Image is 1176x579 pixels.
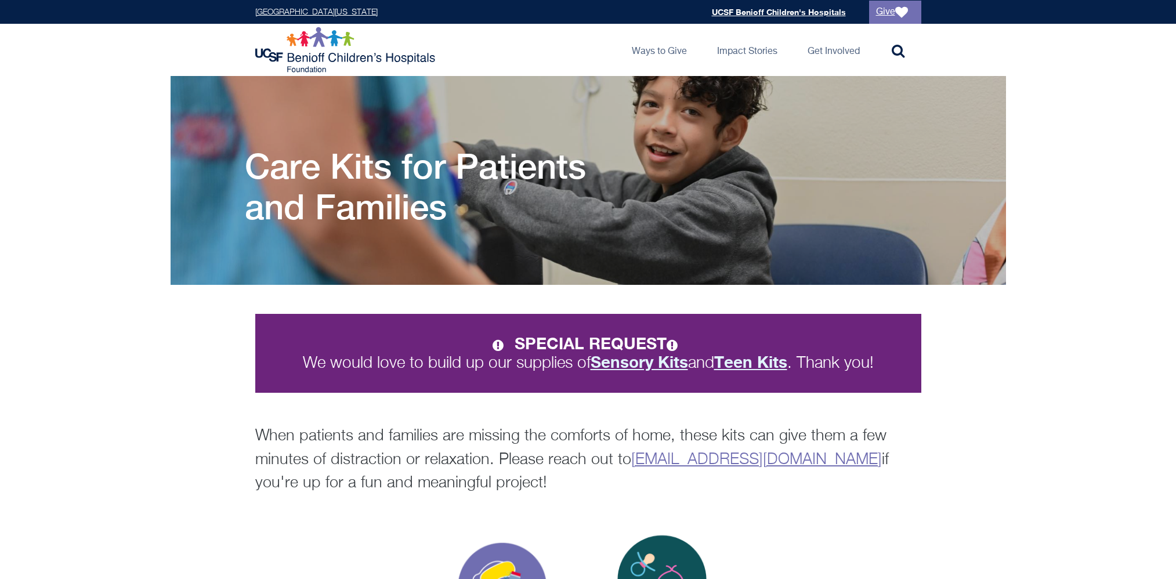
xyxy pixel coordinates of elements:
a: Get Involved [798,24,869,76]
h1: Care Kits for Patients and Families [245,146,639,227]
img: Logo for UCSF Benioff Children's Hospitals Foundation [255,27,438,73]
strong: Sensory Kits [591,352,688,371]
a: Teen Kits [714,355,787,371]
strong: SPECIAL REQUEST [515,334,684,353]
p: We would love to build up our supplies of and . Thank you! [276,335,900,372]
a: Ways to Give [623,24,696,76]
a: Impact Stories [708,24,787,76]
a: UCSF Benioff Children's Hospitals [712,7,846,17]
strong: Teen Kits [714,352,787,371]
a: Give [869,1,921,24]
a: Sensory Kits [591,355,688,371]
a: [EMAIL_ADDRESS][DOMAIN_NAME] [631,452,882,468]
p: When patients and families are missing the comforts of home, these kits can give them a few minut... [255,425,921,495]
a: [GEOGRAPHIC_DATA][US_STATE] [255,8,378,16]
